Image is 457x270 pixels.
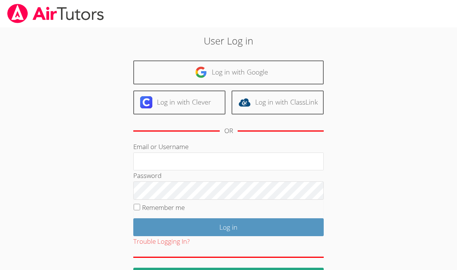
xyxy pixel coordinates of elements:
img: clever-logo-6eab21bc6e7a338710f1a6ff85c0baf02591cd810cc4098c63d3a4b26e2feb20.svg [140,96,152,108]
button: Trouble Logging In? [133,236,190,247]
input: Log in [133,218,324,236]
label: Remember me [142,203,185,212]
img: google-logo-50288ca7cdecda66e5e0955fdab243c47b7ad437acaf1139b6f446037453330a.svg [195,66,207,78]
label: Email or Username [133,142,189,151]
img: airtutors_banner-c4298cdbf04f3fff15de1276eac7730deb9818008684d7c2e4769d2f7ddbe033.png [6,4,105,23]
a: Log in with Clever [133,91,225,114]
a: Log in with ClassLink [232,91,324,114]
img: classlink-logo-d6bb404cc1216ec64c9a2012d9dc4662098be43eaf13dc465df04b49fa7ab582.svg [238,96,251,108]
label: Password [133,171,161,180]
div: OR [224,125,233,137]
h2: User Log in [105,33,352,48]
a: Log in with Google [133,60,324,84]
